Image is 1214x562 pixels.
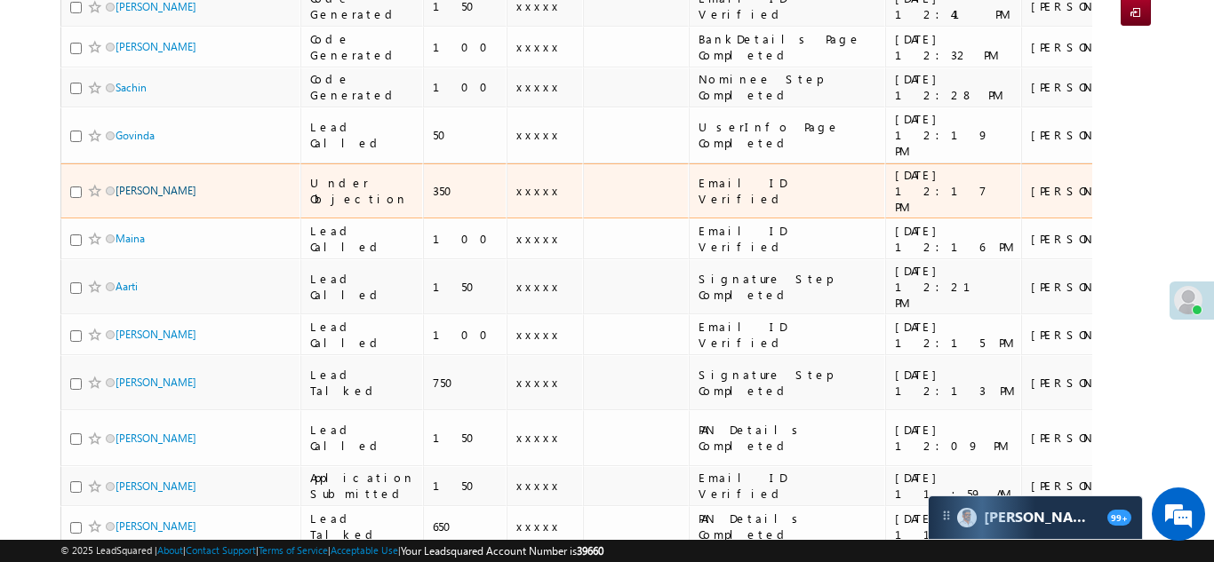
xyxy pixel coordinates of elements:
[1031,327,1147,343] div: [PERSON_NAME]
[116,519,196,533] a: [PERSON_NAME]
[895,470,1014,502] div: [DATE] 11:59 AM
[895,167,1014,215] div: [DATE] 12:17 PM
[1031,231,1147,247] div: [PERSON_NAME]
[433,478,499,494] div: 150
[310,470,415,502] div: Application Submitted
[259,544,328,556] a: Terms of Service
[699,271,877,303] div: Signature Step Completed
[310,511,415,542] div: Lead Talked
[23,164,324,421] textarea: Type your message and hit 'Enter'
[957,508,977,527] img: Carter
[895,223,1014,255] div: [DATE] 12:16 PM
[116,184,196,197] a: [PERSON_NAME]
[116,129,155,142] a: Govinda
[433,375,499,391] div: 750
[516,183,561,198] span: xxxxx
[310,319,415,351] div: Lead Called
[292,9,334,51] div: Minimize live chat window
[157,544,183,556] a: About
[699,470,877,502] div: Email ID Verified
[433,231,499,247] div: 100
[116,376,196,389] a: [PERSON_NAME]
[699,223,877,255] div: Email ID Verified
[1031,39,1147,55] div: [PERSON_NAME]
[1031,127,1147,143] div: [PERSON_NAME]
[895,319,1014,351] div: [DATE] 12:15 PM
[516,79,561,94] span: xxxxx
[928,495,1143,540] div: carter-dragCarter[PERSON_NAME]99+
[895,111,1014,159] div: [DATE] 12:19 PM
[116,479,196,493] a: [PERSON_NAME]
[186,544,256,556] a: Contact Support
[1031,375,1147,391] div: [PERSON_NAME]
[116,232,145,245] a: Maina
[116,40,196,53] a: [PERSON_NAME]
[1031,79,1147,95] div: [PERSON_NAME]
[895,31,1014,63] div: [DATE] 12:32 PM
[310,175,415,207] div: Under Objection
[699,422,877,454] div: PAN Details Completed
[984,509,1098,526] span: Carter
[516,327,561,342] span: xxxxx
[433,518,499,534] div: 650
[516,231,561,246] span: xxxxx
[116,81,147,94] a: Sachin
[516,375,561,390] span: xxxxx
[242,436,323,460] em: Start Chat
[433,430,499,446] div: 150
[895,263,1014,311] div: [DATE] 12:21 PM
[1031,183,1147,199] div: [PERSON_NAME]
[516,478,561,493] span: xxxxx
[433,183,499,199] div: 350
[310,367,415,399] div: Lead Talked
[60,542,603,559] span: © 2025 LeadSquared | | | | |
[310,31,415,63] div: Code Generated
[939,509,954,523] img: carter-drag
[699,367,877,399] div: Signature Step Completed
[895,71,1014,103] div: [DATE] 12:28 PM
[699,119,877,151] div: UserInfo Page Completed
[310,119,415,151] div: Lead Called
[699,175,877,207] div: Email ID Verified
[895,511,1014,542] div: [DATE] 11:53 AM
[310,71,415,103] div: Code Generated
[331,544,398,556] a: Acceptable Use
[92,93,299,116] div: Chat with us now
[433,39,499,55] div: 100
[433,79,499,95] div: 100
[699,319,877,351] div: Email ID Verified
[433,127,499,143] div: 50
[433,279,499,295] div: 150
[401,544,603,558] span: Your Leadsquared Account Number is
[433,327,499,343] div: 100
[516,518,561,534] span: xxxxx
[577,544,603,558] span: 39660
[30,93,75,116] img: d_60004797649_company_0_60004797649
[310,223,415,255] div: Lead Called
[516,279,561,294] span: xxxxx
[699,511,877,542] div: PAN Details Completed
[116,328,196,341] a: [PERSON_NAME]
[310,271,415,303] div: Lead Called
[895,367,1014,399] div: [DATE] 12:13 PM
[699,71,877,103] div: Nominee Step Completed
[699,31,877,63] div: BankDetails Page Completed
[116,431,196,445] a: [PERSON_NAME]
[516,430,561,445] span: xxxxx
[1031,279,1147,295] div: [PERSON_NAME]
[1031,430,1147,446] div: [PERSON_NAME]
[516,39,561,54] span: xxxxx
[1031,478,1147,494] div: [PERSON_NAME]
[516,127,561,142] span: xxxxx
[116,280,138,293] a: Aarti
[310,422,415,454] div: Lead Called
[895,422,1014,454] div: [DATE] 12:09 PM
